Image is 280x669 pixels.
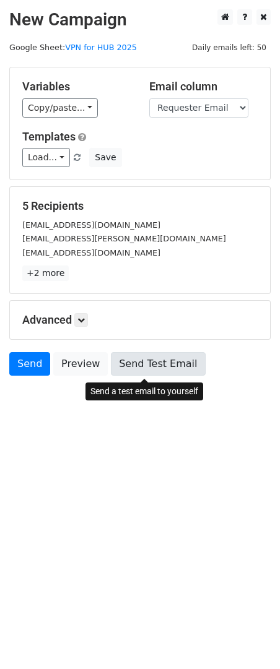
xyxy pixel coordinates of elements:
a: Copy/paste... [22,98,98,118]
span: Daily emails left: 50 [188,41,271,54]
h5: Variables [22,80,131,93]
a: Send Test Email [111,352,205,376]
h2: New Campaign [9,9,271,30]
a: VPN for HUB 2025 [65,43,137,52]
small: [EMAIL_ADDRESS][DOMAIN_NAME] [22,248,160,257]
h5: Advanced [22,313,258,327]
a: Templates [22,130,76,143]
h5: Email column [149,80,258,93]
a: Daily emails left: 50 [188,43,271,52]
h5: 5 Recipients [22,199,258,213]
a: Preview [53,352,108,376]
a: Send [9,352,50,376]
small: [EMAIL_ADDRESS][PERSON_NAME][DOMAIN_NAME] [22,234,226,243]
a: +2 more [22,265,69,281]
small: [EMAIL_ADDRESS][DOMAIN_NAME] [22,220,160,230]
iframe: Chat Widget [218,610,280,669]
div: วิดเจ็ตการแชท [218,610,280,669]
div: Send a test email to yourself [85,382,203,400]
a: Load... [22,148,70,167]
button: Save [89,148,121,167]
small: Google Sheet: [9,43,137,52]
